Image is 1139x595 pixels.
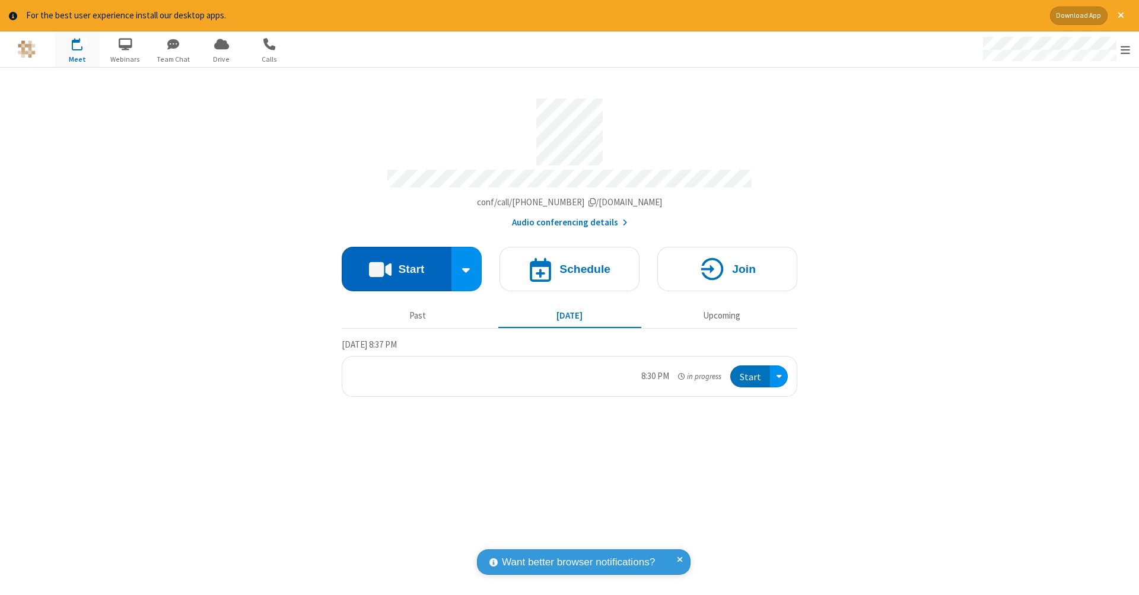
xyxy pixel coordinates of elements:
img: QA Selenium DO NOT DELETE OR CHANGE [18,40,36,58]
button: Close alert [1112,7,1130,25]
span: Webinars [103,54,148,65]
div: 8:30 PM [641,370,669,383]
button: Start [730,365,770,387]
section: Today's Meetings [342,338,797,397]
button: [DATE] [498,305,641,327]
button: Past [346,305,489,327]
button: Start [342,247,451,291]
section: Account details [342,90,797,229]
span: Calls [247,54,292,65]
span: Copy my meeting room link [477,196,663,208]
h4: Join [732,263,756,275]
h4: Start [398,263,424,275]
button: Logo [4,31,49,67]
em: in progress [678,371,721,382]
div: 1 [80,38,88,47]
h4: Schedule [559,263,610,275]
div: Start conference options [451,247,482,291]
div: Open menu [972,31,1139,67]
button: Upcoming [650,305,793,327]
button: Copy my meeting room linkCopy my meeting room link [477,196,663,209]
span: Want better browser notifications? [502,555,655,570]
span: Meet [55,54,100,65]
span: [DATE] 8:37 PM [342,339,397,350]
span: Drive [199,54,244,65]
button: Join [657,247,797,291]
div: Open menu [770,365,788,387]
button: Download App [1050,7,1108,25]
div: For the best user experience install our desktop apps. [26,9,1041,23]
button: Schedule [499,247,640,291]
button: Audio conferencing details [512,216,628,230]
span: Team Chat [151,54,196,65]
